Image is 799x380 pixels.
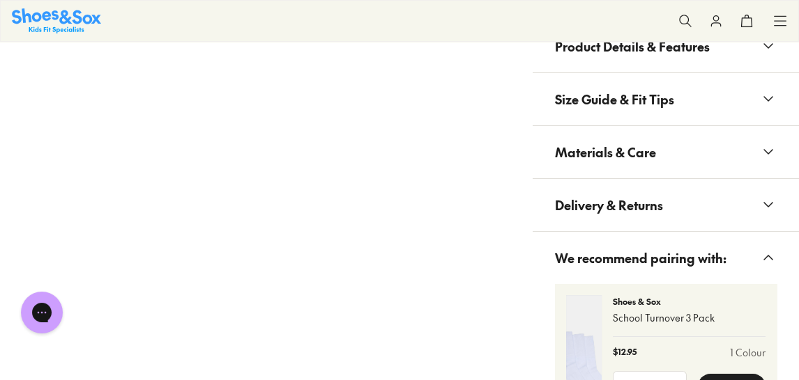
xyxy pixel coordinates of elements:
button: Product Details & Features [533,20,799,72]
a: Shoes & Sox [12,8,101,33]
img: SNS_Logo_Responsive.svg [12,8,101,33]
span: Delivery & Returns [555,184,663,225]
span: Size Guide & Fit Tips [555,79,674,120]
button: Delivery & Returns [533,179,799,231]
iframe: Gorgias live chat messenger [14,287,70,338]
a: 1 Colour [730,345,766,360]
span: Materials & Care [555,132,656,173]
span: Product Details & Features [555,26,710,67]
button: We recommend pairing with: [533,232,799,284]
button: Size Guide & Fit Tips [533,73,799,125]
p: School Turnover 3 Pack [613,310,766,325]
p: $12.95 [613,345,637,360]
p: Shoes & Sox [613,295,766,308]
span: We recommend pairing with: [555,237,726,278]
button: Materials & Care [533,126,799,178]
